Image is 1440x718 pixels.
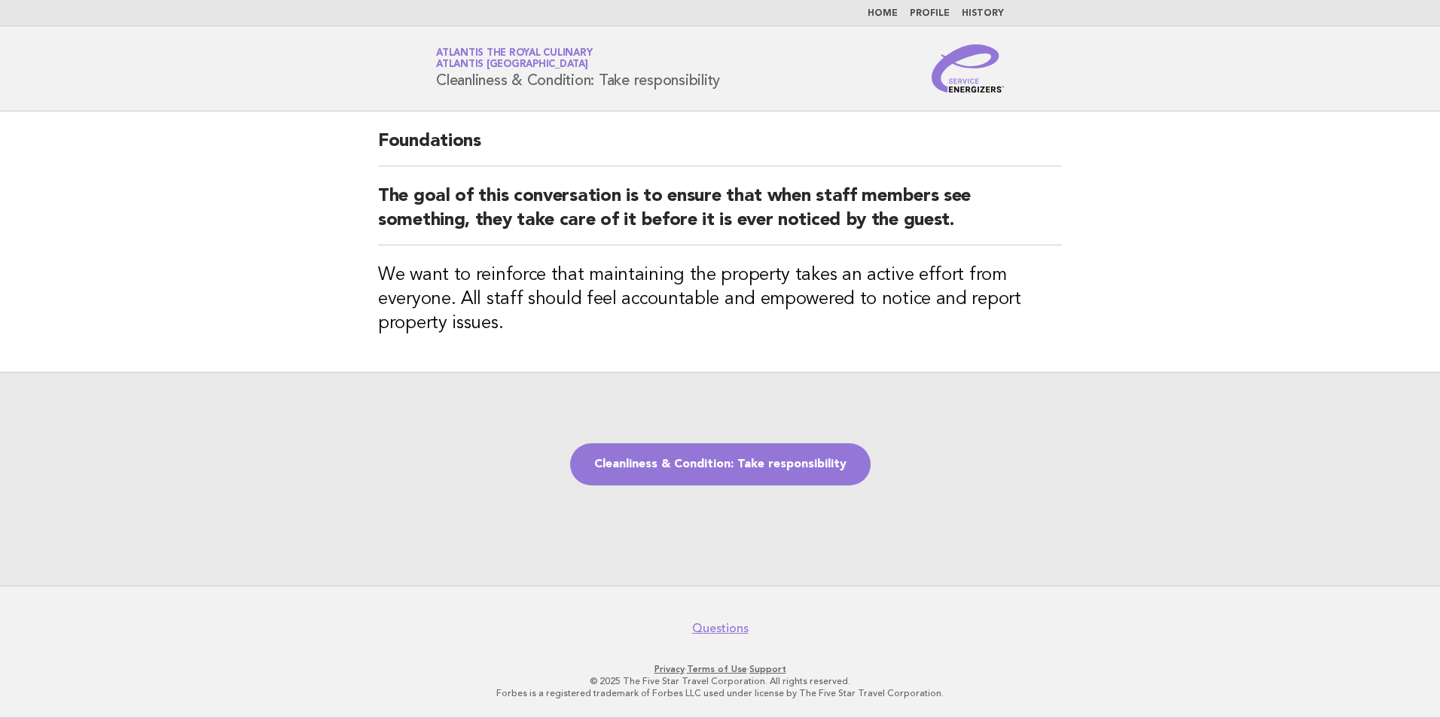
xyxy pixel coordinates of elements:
[378,263,1062,336] h3: We want to reinforce that maintaining the property takes an active effort from everyone. All staf...
[259,687,1181,699] p: Forbes is a registered trademark of Forbes LLC used under license by The Five Star Travel Corpora...
[436,60,588,70] span: Atlantis [GEOGRAPHIC_DATA]
[436,49,720,88] h1: Cleanliness & Condition: Take responsibility
[259,663,1181,675] p: · ·
[749,664,786,674] a: Support
[687,664,747,674] a: Terms of Use
[378,129,1062,166] h2: Foundations
[868,9,898,18] a: Home
[259,675,1181,687] p: © 2025 The Five Star Travel Corporation. All rights reserved.
[932,44,1004,93] img: Service Energizers
[378,184,1062,245] h2: The goal of this conversation is to ensure that when staff members see something, they take care ...
[654,664,685,674] a: Privacy
[962,9,1004,18] a: History
[910,9,950,18] a: Profile
[436,48,592,69] a: Atlantis the Royal CulinaryAtlantis [GEOGRAPHIC_DATA]
[692,621,749,636] a: Questions
[570,443,871,485] a: Cleanliness & Condition: Take responsibility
